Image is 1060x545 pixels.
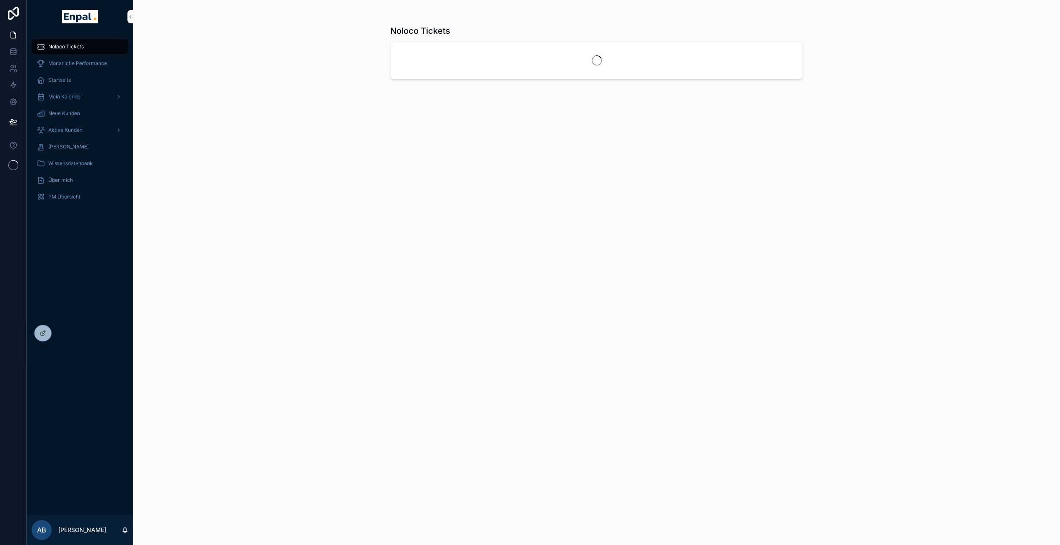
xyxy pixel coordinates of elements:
a: Wissensdatenbank [32,156,128,171]
a: Mein Kalender [32,89,128,104]
img: App logo [62,10,97,23]
h1: Noloco Tickets [390,25,450,37]
a: Neue Kunden [32,106,128,121]
span: Neue Kunden [48,110,80,117]
a: Noloco Tickets [32,39,128,54]
span: AB [37,525,46,535]
span: PM Übersicht [48,193,80,200]
span: Monatliche Performance [48,60,107,67]
span: Noloco Tickets [48,43,84,50]
span: Über mich [48,177,73,183]
a: Aktive Kunden [32,123,128,138]
a: Startseite [32,73,128,88]
span: Startseite [48,77,71,83]
a: [PERSON_NAME] [32,139,128,154]
span: [PERSON_NAME] [48,143,89,150]
span: Aktive Kunden [48,127,82,133]
div: scrollable content [27,33,133,215]
a: Monatliche Performance [32,56,128,71]
span: Wissensdatenbank [48,160,93,167]
a: PM Übersicht [32,189,128,204]
a: Über mich [32,173,128,188]
span: Mein Kalender [48,93,82,100]
p: [PERSON_NAME] [58,526,106,534]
